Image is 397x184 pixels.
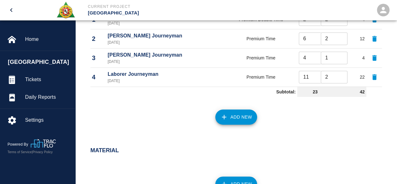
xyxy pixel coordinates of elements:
[108,32,223,40] p: [PERSON_NAME] Journeyman
[92,53,105,63] p: 3
[4,3,19,18] button: open drawer
[297,86,319,97] td: 23
[88,9,233,17] p: [GEOGRAPHIC_DATA]
[25,76,70,83] span: Tickets
[108,70,223,78] p: Laborer Journeyman
[56,1,75,19] img: Roger & Sons Concrete
[25,116,70,124] span: Settings
[92,34,105,43] p: 2
[366,154,397,184] iframe: Chat Widget
[108,78,223,84] p: [DATE]
[88,4,233,9] p: Current Project
[25,36,70,43] span: Home
[8,142,31,147] p: Powered By
[344,29,366,48] td: 12
[108,20,223,26] p: [DATE]
[25,93,70,101] span: Daily Reports
[108,59,223,64] p: [DATE]
[90,147,382,154] h2: Material
[225,29,297,48] td: Premium Time
[92,72,105,82] p: 4
[225,48,297,67] td: Premium Time
[344,67,366,86] td: 22
[215,109,257,125] button: Add New
[319,86,366,97] td: 42
[225,67,297,86] td: Premium Time
[31,139,56,148] img: TracFlo
[32,150,33,154] span: |
[108,51,223,59] p: [PERSON_NAME] Journeyman
[8,150,32,154] a: Terms of Service
[108,40,223,45] p: [DATE]
[90,86,297,97] td: Subtotal:
[344,48,366,67] td: 4
[8,58,72,66] span: [GEOGRAPHIC_DATA]
[33,150,53,154] a: Privacy Policy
